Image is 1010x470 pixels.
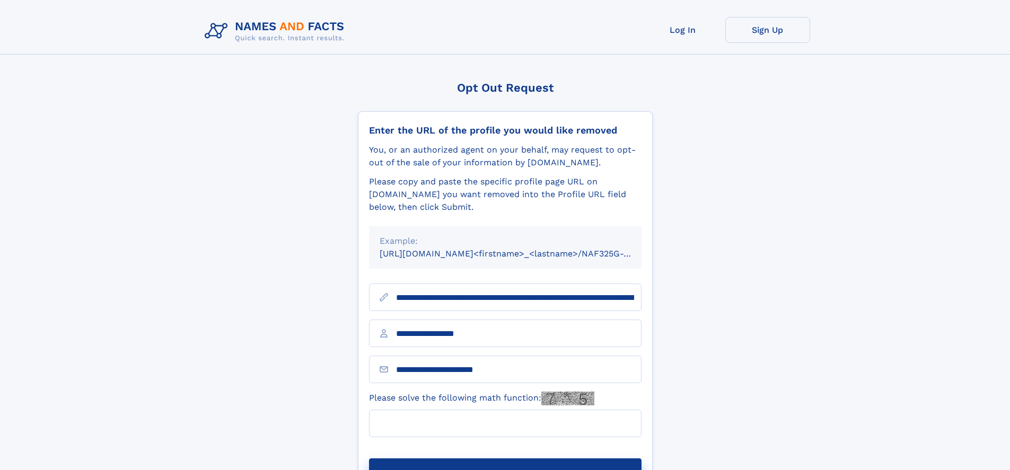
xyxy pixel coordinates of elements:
div: You, or an authorized agent on your behalf, may request to opt-out of the sale of your informatio... [369,144,642,169]
a: Sign Up [725,17,810,43]
label: Please solve the following math function: [369,392,594,405]
small: [URL][DOMAIN_NAME]<firstname>_<lastname>/NAF325G-xxxxxxxx [380,249,662,259]
div: Enter the URL of the profile you would like removed [369,125,642,136]
a: Log In [640,17,725,43]
div: Please copy and paste the specific profile page URL on [DOMAIN_NAME] you want removed into the Pr... [369,175,642,214]
img: Logo Names and Facts [200,17,353,46]
div: Example: [380,235,631,247]
div: Opt Out Request [358,81,653,94]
